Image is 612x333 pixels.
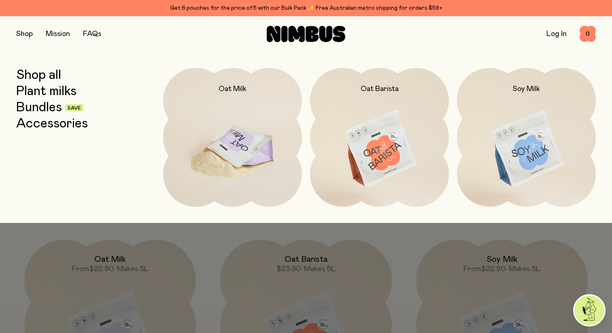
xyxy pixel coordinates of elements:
[574,295,604,325] img: agent
[16,117,88,131] a: Accessories
[83,30,101,38] a: FAQs
[580,26,596,42] button: 0
[46,30,70,38] a: Mission
[361,84,399,94] h2: Oat Barista
[457,68,596,207] a: Soy Milk
[16,100,62,115] a: Bundles
[68,106,81,110] span: Save
[546,30,567,38] a: Log In
[310,68,449,207] a: Oat Barista
[16,84,76,99] a: Plant milks
[16,3,596,13] div: Get 6 pouches for the price of 5 with our Bulk Pack ✨ Free Australian metro shipping for orders $59+
[219,84,246,94] h2: Oat Milk
[513,84,540,94] h2: Soy Milk
[163,68,302,207] a: Oat Milk
[16,68,61,83] a: Shop all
